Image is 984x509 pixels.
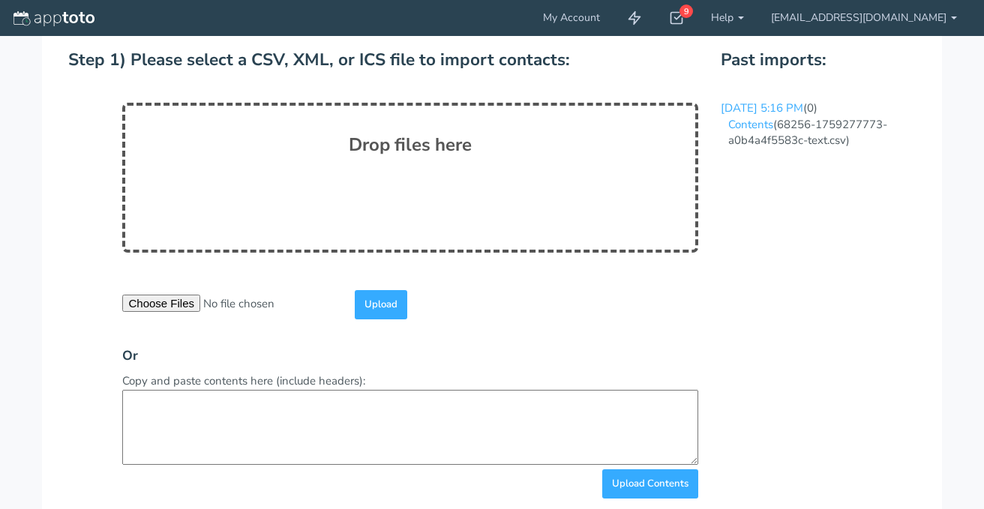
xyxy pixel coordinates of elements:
[355,290,407,319] input: Upload
[111,335,709,498] div: Copy and paste contents here (include headers):
[721,117,916,149] div: (68256-1759277773-a0b4a4f5583c-text.csv)
[728,117,773,132] a: Contents
[602,469,698,499] input: Upload Contents
[721,51,916,70] h2: Past imports:
[721,100,803,115] a: [DATE] 5:16 PM
[13,11,94,26] img: logo-apptoto--white.svg
[122,349,698,363] h3: Or
[709,51,927,148] div: (0)
[122,103,698,253] div: Drop files here
[679,4,693,18] div: 9
[68,51,698,70] h2: Step 1) Please select a CSV, XML, or ICS file to import contacts:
